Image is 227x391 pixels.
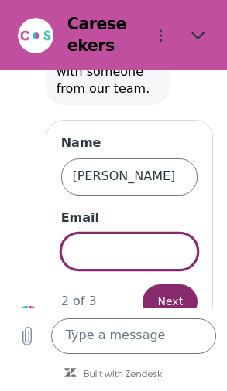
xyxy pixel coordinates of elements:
[158,292,184,311] span: Next
[181,18,217,53] button: Close
[11,318,44,354] button: Upload file
[143,18,178,53] button: Options menu
[61,293,97,311] div: 2 of 3
[67,14,136,56] h2: Careseekers
[61,209,198,227] label: Email
[84,370,163,380] a: Built with Zendesk: Visit the Zendesk website in a new tab
[61,134,198,152] label: Name
[143,284,198,320] button: Next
